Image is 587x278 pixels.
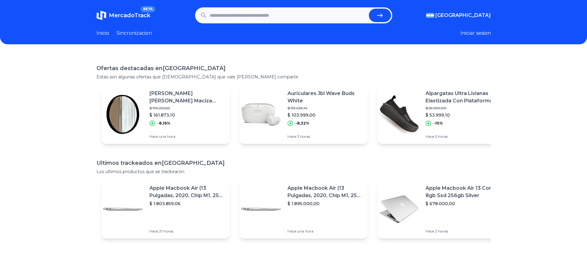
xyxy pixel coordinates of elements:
[296,121,309,126] p: -8,32%
[239,85,368,144] a: Featured imageAuriculares Jbl Wave Buds White$ 113.439,14$ 103.999,00-8,32%Hace 3 horas
[96,159,491,167] h1: Ultimos trackeados en [GEOGRAPHIC_DATA]
[149,134,225,139] p: Hace una hora
[149,201,225,207] p: $ 1.803.859,06
[426,90,501,105] p: Alpargatas Ultra Livianas Elastizada Con Plataforma [PERSON_NAME]
[149,90,225,105] p: [PERSON_NAME] [PERSON_NAME] Maciza Paraíso Redondo 50cm
[96,10,150,20] a: MercadoTrackBETA
[96,169,491,175] p: Los ultimos productos que se trackearon.
[149,185,225,199] p: Apple Macbook Air (13 Pulgadas, 2020, Chip M1, 256 Gb De Ssd, 8 Gb De Ram) - Plata
[101,180,230,239] a: Featured imageApple Macbook Air (13 Pulgadas, 2020, Chip M1, 256 Gb De Ssd, 8 Gb De Ram) - Plata$...
[287,90,363,105] p: Auriculares Jbl Wave Buds White
[377,93,421,136] img: Featured image
[377,180,506,239] a: Featured imageApple Macbook Air 13 Core I5 8gb Ssd 256gb Silver$ 678.000,00Hace 2 horas
[287,201,363,207] p: $ 1.895.000,00
[426,134,501,139] p: Hace 5 horas
[460,30,491,37] button: Iniciar sesion
[426,106,501,111] p: $ 59.999,00
[377,85,506,144] a: Featured imageAlpargatas Ultra Livianas Elastizada Con Plataforma [PERSON_NAME]$ 59.999,00$ 53.99...
[109,12,150,19] span: MercadoTrack
[239,93,283,136] img: Featured image
[287,229,363,234] p: Hace una hora
[141,6,155,12] span: BETA
[426,112,501,118] p: $ 53.999,10
[239,188,283,231] img: Featured image
[101,93,145,136] img: Featured image
[434,121,443,126] p: -10%
[426,229,501,234] p: Hace 2 horas
[426,12,491,19] button: [GEOGRAPHIC_DATA]
[96,64,491,73] h1: Ofertas destacadas en [GEOGRAPHIC_DATA]
[149,229,225,234] p: Hace 21 horas
[287,185,363,199] p: Apple Macbook Air (13 Pulgadas, 2020, Chip M1, 256 Gb De Ssd, 8 Gb De Ram) - Plata
[96,30,109,37] a: Inicio
[239,180,368,239] a: Featured imageApple Macbook Air (13 Pulgadas, 2020, Chip M1, 256 Gb De Ssd, 8 Gb De Ram) - Plata$...
[426,185,501,199] p: Apple Macbook Air 13 Core I5 8gb Ssd 256gb Silver
[377,188,421,231] img: Featured image
[287,112,363,118] p: $ 103.999,00
[116,30,152,37] a: Sincronizacion
[96,10,106,20] img: MercadoTrack
[287,134,363,139] p: Hace 3 horas
[426,201,501,207] p: $ 678.000,00
[101,85,230,144] a: Featured image[PERSON_NAME] [PERSON_NAME] Maciza Paraíso Redondo 50cm$ 176.261,82$ 161.873,10-8,1...
[101,188,145,231] img: Featured image
[149,106,225,111] p: $ 176.261,82
[426,13,434,18] img: Argentina
[157,121,170,126] p: -8,16%
[287,106,363,111] p: $ 113.439,14
[96,74,491,80] p: Estas son algunas ofertas que [DEMOGRAPHIC_DATA] que vale [PERSON_NAME] compartir.
[149,112,225,118] p: $ 161.873,10
[435,12,491,19] span: [GEOGRAPHIC_DATA]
